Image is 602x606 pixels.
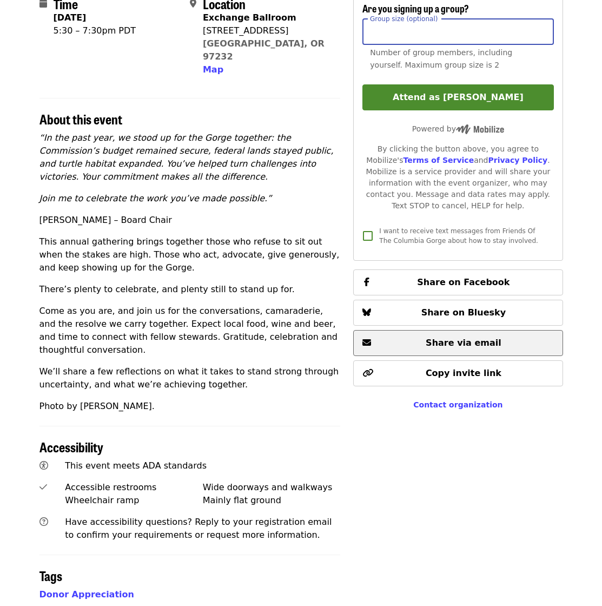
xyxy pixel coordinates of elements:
a: [GEOGRAPHIC_DATA], OR 97232 [203,38,325,62]
em: “In the past year, we stood up for the Gorge together: the Commission’s budget remained secure, f... [39,133,334,182]
span: Share on Facebook [417,277,510,287]
button: Attend as [PERSON_NAME] [362,84,553,110]
div: Accessible restrooms [65,481,203,494]
p: There’s plenty to celebrate, and plenty still to stand up for. [39,283,341,296]
p: Come as you are, and join us for the conversations, camaraderie, and the resolve we carry togethe... [39,305,341,357]
button: Map [203,63,223,76]
i: question-circle icon [39,517,48,527]
button: Share on Facebook [353,269,563,295]
div: Wide doorways and walkways [203,481,341,494]
button: Share via email [353,330,563,356]
strong: Exchange Ballroom [203,12,296,23]
div: 5:30 – 7:30pm PDT [54,24,136,37]
input: [object Object] [362,19,553,45]
span: I want to receive text messages from Friends Of The Columbia Gorge about how to stay involved. [379,227,538,245]
button: Share on Bluesky [353,300,563,326]
div: Wheelchair ramp [65,494,203,507]
span: Number of group members, including yourself. Maximum group size is 2 [370,48,512,69]
span: Copy invite link [426,368,501,378]
a: Privacy Policy [488,156,547,164]
img: Powered by Mobilize [456,124,504,134]
strong: [DATE] [54,12,87,23]
span: About this event [39,109,122,128]
a: Terms of Service [403,156,474,164]
div: By clicking the button above, you agree to Mobilize's and . Mobilize is a service provider and wi... [362,143,553,212]
p: Photo by [PERSON_NAME]. [39,400,341,413]
span: Accessibility [39,437,103,456]
span: Group size (optional) [370,15,438,22]
span: Map [203,64,223,75]
a: Contact organization [413,400,502,409]
span: Tags [39,566,62,585]
span: Share on Bluesky [421,307,506,318]
i: check icon [39,482,47,492]
div: Mainly flat ground [203,494,341,507]
a: Donor Appreciation [39,589,134,600]
span: Share via email [426,338,501,348]
p: [PERSON_NAME] – Board Chair [39,214,341,227]
span: Have accessibility questions? Reply to your registration email to confirm your requirements or re... [65,517,332,540]
span: This event meets ADA standards [65,460,207,471]
i: universal-access icon [39,460,48,471]
p: This annual gathering brings together those who refuse to sit out when the stakes are high. Those... [39,235,341,274]
em: Join me to celebrate the work you’ve made possible.” [39,193,272,203]
span: Powered by [412,124,504,133]
div: [STREET_ADDRESS] [203,24,332,37]
button: Copy invite link [353,360,563,386]
span: Are you signing up a group? [362,1,469,15]
p: We’ll share a few reflections on what it takes to stand strong through uncertainty, and what we’r... [39,365,341,391]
